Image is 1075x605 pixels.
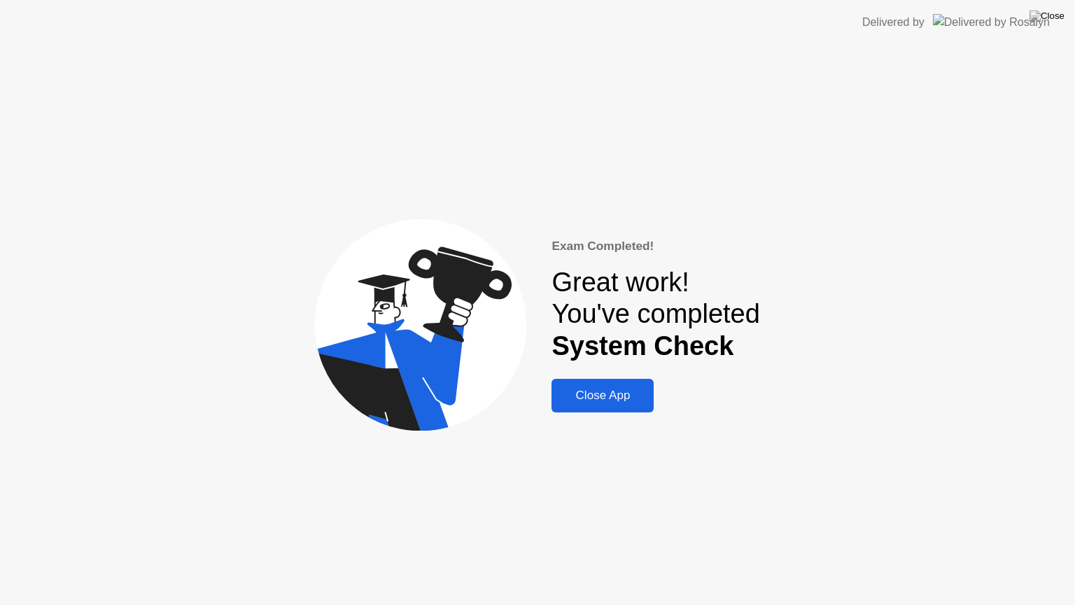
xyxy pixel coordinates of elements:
[862,14,925,31] div: Delivered by
[551,331,733,361] b: System Check
[933,14,1050,30] img: Delivered by Rosalyn
[551,379,654,412] button: Close App
[551,267,759,363] div: Great work! You've completed
[556,389,649,403] div: Close App
[1030,11,1065,22] img: Close
[551,237,759,256] div: Exam Completed!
